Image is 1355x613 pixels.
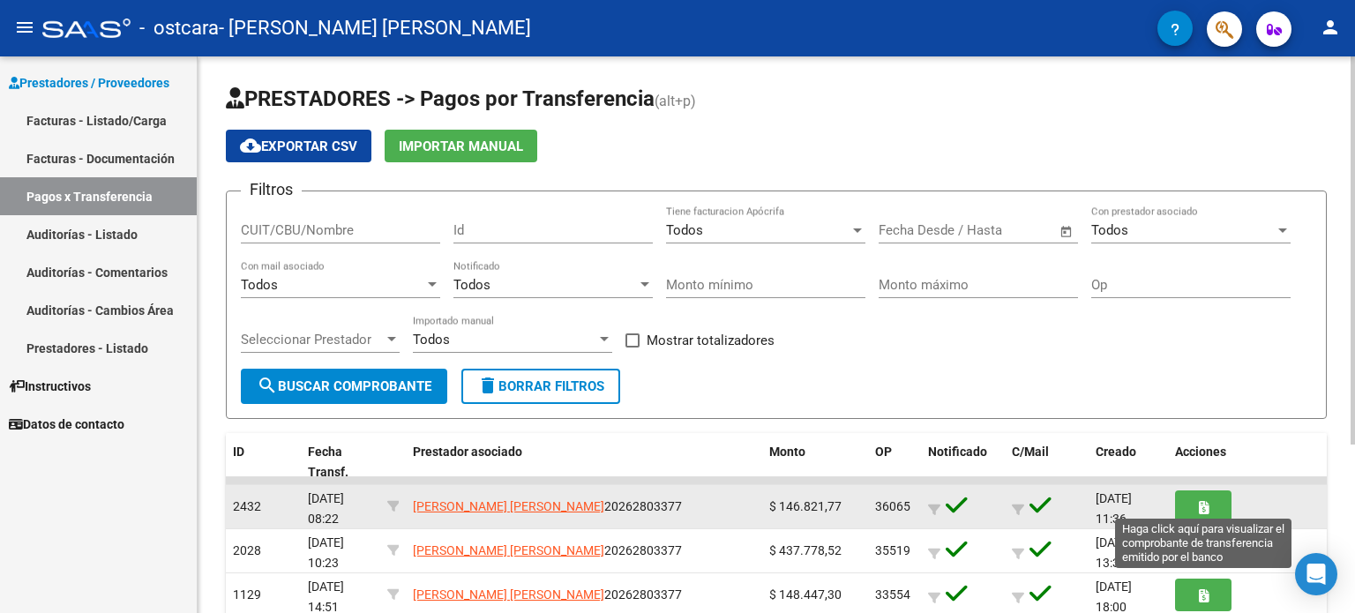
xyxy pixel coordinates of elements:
span: $ 148.447,30 [769,587,842,602]
span: Exportar CSV [240,138,357,154]
div: Open Intercom Messenger [1295,553,1337,595]
button: Borrar Filtros [461,369,620,404]
span: 20262803377 [413,499,682,513]
datatable-header-cell: Creado [1089,433,1168,491]
span: $ 146.821,77 [769,499,842,513]
datatable-header-cell: Notificado [921,433,1005,491]
datatable-header-cell: OP [868,433,921,491]
span: ID [233,445,244,459]
span: 35519 [875,543,910,557]
span: [DATE] 13:39 [1096,535,1132,570]
span: Todos [1091,222,1128,238]
span: Prestador asociado [413,445,522,459]
span: Instructivos [9,377,91,396]
span: $ 437.778,52 [769,543,842,557]
span: 36065 [875,499,910,513]
datatable-header-cell: Acciones [1168,433,1327,491]
datatable-header-cell: Monto [762,433,868,491]
span: (alt+p) [655,93,696,109]
button: Buscar Comprobante [241,369,447,404]
span: Datos de contacto [9,415,124,434]
mat-icon: menu [14,17,35,38]
span: 1129 [233,587,261,602]
mat-icon: delete [477,375,498,396]
span: [DATE] 11:36 [1096,491,1132,526]
button: Open calendar [1057,221,1077,242]
span: Importar Manual [399,138,523,154]
h3: Filtros [241,177,302,202]
span: - [PERSON_NAME] [PERSON_NAME] [219,9,531,48]
span: Monto [769,445,805,459]
span: 20262803377 [413,543,682,557]
datatable-header-cell: Prestador asociado [406,433,762,491]
span: Todos [453,277,490,293]
span: Notificado [928,445,987,459]
span: Todos [666,222,703,238]
mat-icon: cloud_download [240,135,261,156]
span: Mostrar totalizadores [647,330,775,351]
span: 2432 [233,499,261,513]
button: Importar Manual [385,130,537,162]
datatable-header-cell: C/Mail [1005,433,1089,491]
span: 20262803377 [413,587,682,602]
span: [DATE] 10:23 [308,535,344,570]
input: Start date [879,222,936,238]
span: [DATE] 08:22 [308,491,344,526]
span: Seleccionar Prestador [241,332,384,348]
span: - ostcara [139,9,219,48]
button: Exportar CSV [226,130,371,162]
span: Buscar Comprobante [257,378,431,394]
span: Todos [241,277,278,293]
span: [PERSON_NAME] [PERSON_NAME] [413,587,604,602]
span: PRESTADORES -> Pagos por Transferencia [226,86,655,111]
datatable-header-cell: ID [226,433,301,491]
span: Todos [413,332,450,348]
span: Creado [1096,445,1136,459]
mat-icon: person [1320,17,1341,38]
span: [PERSON_NAME] [PERSON_NAME] [413,543,604,557]
span: C/Mail [1012,445,1049,459]
span: Prestadores / Proveedores [9,73,169,93]
datatable-header-cell: Fecha Transf. [301,433,380,491]
input: End date [952,222,1037,238]
mat-icon: search [257,375,278,396]
span: [PERSON_NAME] [PERSON_NAME] [413,499,604,513]
span: 33554 [875,587,910,602]
span: 2028 [233,543,261,557]
span: Borrar Filtros [477,378,604,394]
span: OP [875,445,892,459]
span: Fecha Transf. [308,445,348,479]
span: Acciones [1175,445,1226,459]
